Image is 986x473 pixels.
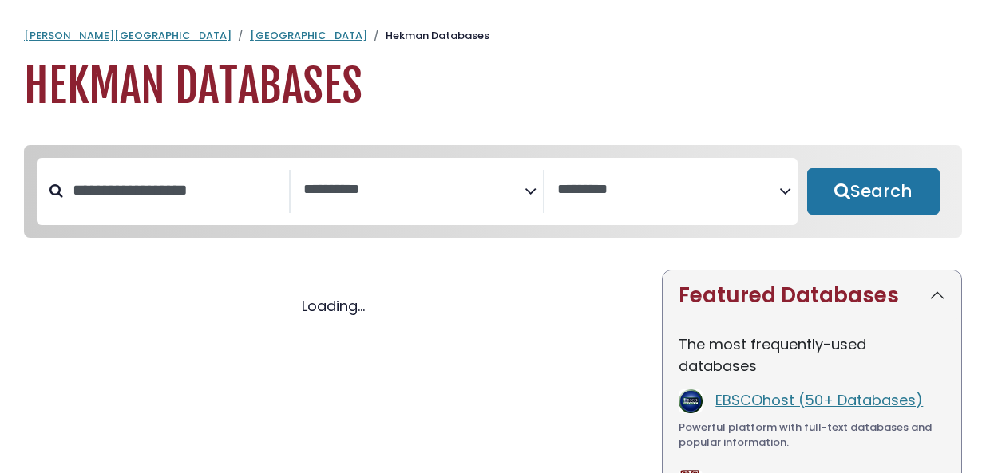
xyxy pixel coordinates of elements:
nav: breadcrumb [24,28,962,44]
button: Featured Databases [663,270,961,321]
li: Hekman Databases [367,28,489,44]
div: Powerful platform with full-text databases and popular information. [679,420,945,451]
a: [PERSON_NAME][GEOGRAPHIC_DATA] [24,28,232,43]
h1: Hekman Databases [24,60,962,113]
p: The most frequently-used databases [679,333,945,376]
a: [GEOGRAPHIC_DATA] [250,28,367,43]
nav: Search filters [24,145,962,238]
button: Submit for Search Results [807,168,940,215]
div: Loading... [24,295,643,317]
textarea: Search [557,182,778,199]
input: Search database by title or keyword [63,177,289,203]
a: EBSCOhost (50+ Databases) [715,390,923,410]
textarea: Search [303,182,525,199]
